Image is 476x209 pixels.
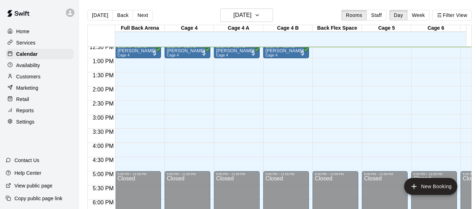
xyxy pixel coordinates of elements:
[16,62,40,69] p: Availability
[265,53,277,57] span: Cage 4
[413,172,455,176] div: 5:00 PM – 11:59 PM
[341,10,367,20] button: Rooms
[299,49,306,56] span: All customers have paid
[364,172,406,176] div: 5:00 PM – 11:59 PM
[250,49,257,56] span: All customers have paid
[88,44,115,50] span: 12:30 PM
[91,101,116,107] span: 2:30 PM
[6,94,74,104] a: Retail
[91,86,116,92] span: 2:00 PM
[6,71,74,82] a: Customers
[265,45,307,49] div: 12:30 PM – 1:00 PM
[214,44,260,58] div: 12:30 PM – 1:00 PM: Peter Dagher
[16,84,38,91] p: Marketing
[216,53,228,57] span: Cage 4
[167,53,179,57] span: Cage 4
[115,25,165,32] div: Full Back Arena
[91,171,116,177] span: 5:00 PM
[432,10,472,20] button: Filter View
[263,25,313,32] div: Cage 4 B
[91,157,116,163] span: 4:30 PM
[404,178,457,195] button: add
[234,10,252,20] h6: [DATE]
[265,172,307,176] div: 5:00 PM – 11:59 PM
[6,37,74,48] a: Services
[87,10,113,20] button: [DATE]
[216,45,258,49] div: 12:30 PM – 1:00 PM
[6,26,74,37] a: Home
[151,49,158,56] span: All customers have paid
[16,107,34,114] p: Reports
[6,105,74,116] a: Reports
[117,53,129,57] span: Cage 4
[91,115,116,121] span: 3:00 PM
[200,49,208,56] span: All customers have paid
[165,44,210,58] div: 12:30 PM – 1:00 PM: Peter Dagher
[91,72,116,78] span: 1:30 PM
[91,199,116,205] span: 6:00 PM
[407,10,429,20] button: Week
[14,195,62,202] p: Copy public page link
[16,28,30,35] p: Home
[362,25,411,32] div: Cage 5
[112,10,133,20] button: Back
[133,10,153,20] button: Next
[389,10,408,20] button: Day
[91,143,116,149] span: 4:00 PM
[16,50,38,58] p: Calendar
[16,39,36,46] p: Services
[91,185,116,191] span: 5:30 PM
[263,44,309,58] div: 12:30 PM – 1:00 PM: Peter Dagher
[214,25,263,32] div: Cage 4 A
[220,8,273,22] button: [DATE]
[117,172,159,176] div: 5:00 PM – 11:59 PM
[167,172,208,176] div: 5:00 PM – 11:59 PM
[16,96,29,103] p: Retail
[117,45,159,49] div: 12:30 PM – 1:00 PM
[16,73,41,80] p: Customers
[6,49,74,59] a: Calendar
[14,157,39,164] p: Contact Us
[366,10,387,20] button: Staff
[14,182,52,189] p: View public page
[313,25,362,32] div: Back Flex Space
[315,172,356,176] div: 5:00 PM – 11:59 PM
[115,44,161,58] div: 12:30 PM – 1:00 PM: Peter Dagher
[14,169,41,177] p: Help Center
[16,118,35,125] p: Settings
[6,60,74,71] a: Availability
[167,45,208,49] div: 12:30 PM – 1:00 PM
[6,83,74,93] a: Marketing
[411,25,460,32] div: Cage 6
[216,172,258,176] div: 5:00 PM – 11:59 PM
[91,129,116,135] span: 3:30 PM
[6,117,74,127] a: Settings
[165,25,214,32] div: Cage 4
[91,58,116,64] span: 1:00 PM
